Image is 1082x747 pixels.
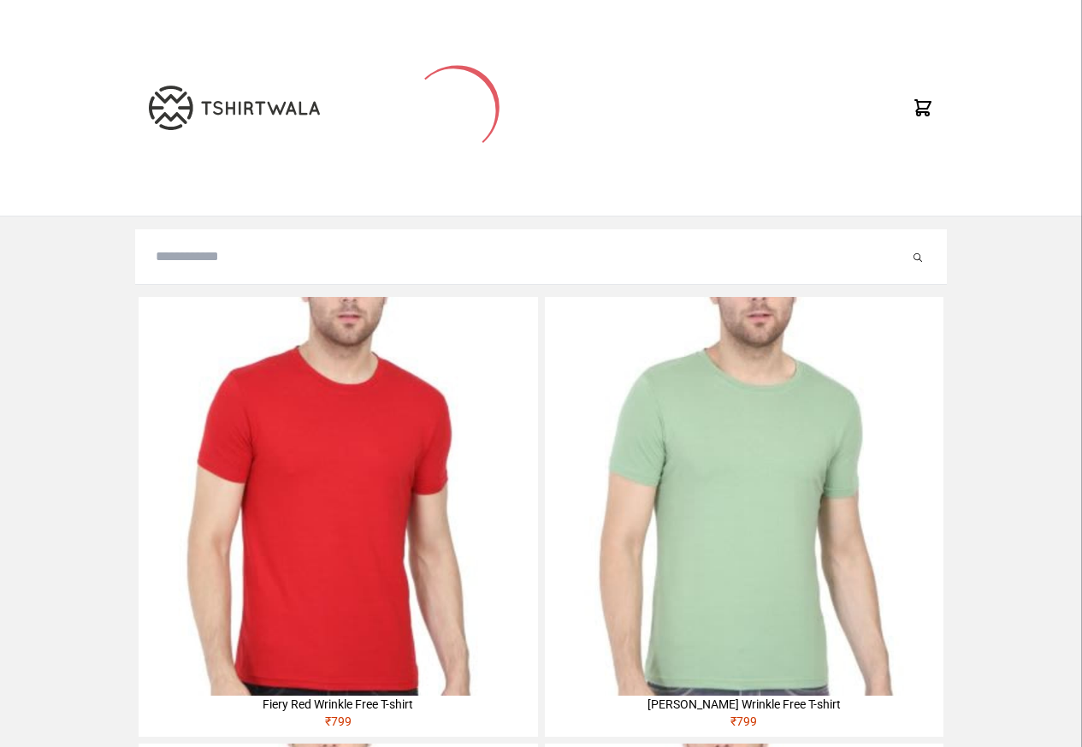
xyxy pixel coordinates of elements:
[139,297,537,737] a: Fiery Red Wrinkle Free T-shirt₹799
[909,246,926,267] button: Submit your search query.
[139,713,537,737] div: ₹ 799
[545,696,943,713] div: [PERSON_NAME] Wrinkle Free T-shirt
[149,86,320,130] img: TW-LOGO-400-104.png
[139,297,537,696] img: 4M6A2225-320x320.jpg
[139,696,537,713] div: Fiery Red Wrinkle Free T-shirt
[545,297,943,737] a: [PERSON_NAME] Wrinkle Free T-shirt₹799
[545,297,943,696] img: 4M6A2211-320x320.jpg
[545,713,943,737] div: ₹ 799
